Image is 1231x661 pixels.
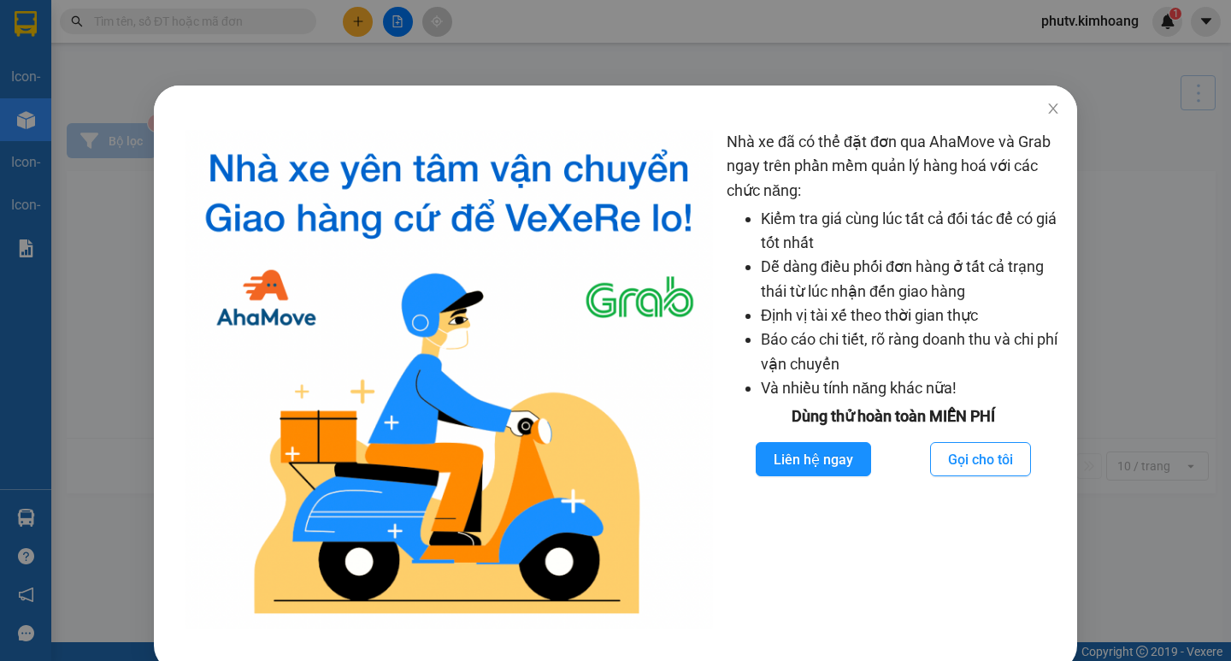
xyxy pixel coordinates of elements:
button: Close [1029,86,1077,133]
div: Nhà xe đã có thể đặt đơn qua AhaMove và Grab ngay trên phần mềm quản lý hàng hoá với các chức năng: [727,130,1060,629]
li: Và nhiều tính năng khác nữa! [761,376,1060,400]
li: Dễ dàng điều phối đơn hàng ở tất cả trạng thái từ lúc nhận đến giao hàng [761,255,1060,304]
li: Báo cáo chi tiết, rõ ràng doanh thu và chi phí vận chuyển [761,328,1060,376]
span: Gọi cho tôi [948,449,1013,470]
li: Định vị tài xế theo thời gian thực [761,304,1060,328]
span: Liên hệ ngay [774,449,853,470]
img: logo [185,130,713,629]
span: close [1046,102,1060,115]
button: Gọi cho tôi [930,442,1031,476]
li: Kiểm tra giá cùng lúc tất cả đối tác để có giá tốt nhất [761,207,1060,256]
div: Dùng thử hoàn toàn MIỄN PHÍ [727,404,1060,428]
button: Liên hệ ngay [756,442,871,476]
